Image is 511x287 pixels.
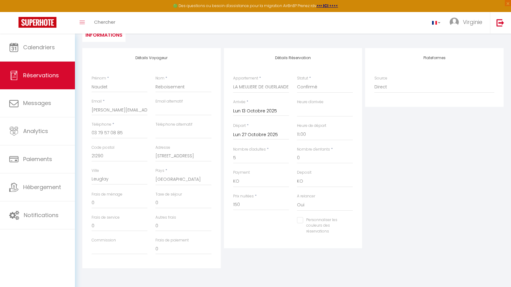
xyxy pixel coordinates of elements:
[316,3,338,8] a: >>> ICI <<<<
[497,19,504,26] img: logout
[233,193,254,199] label: Prix nuitées
[92,192,122,197] label: Frais de ménage
[297,75,308,81] label: Statut
[233,170,250,176] label: Payment
[233,75,258,81] label: Appartement
[155,192,182,197] label: Taxe de séjour
[233,56,353,60] h4: Détails Réservation
[450,18,459,27] img: ...
[233,99,245,105] label: Arrivée
[92,145,114,151] label: Code postal
[233,123,246,129] label: Départ
[94,19,115,25] span: Chercher
[445,12,490,34] a: ... Virginie
[92,56,212,60] h4: Détails Voyageur
[23,183,61,191] span: Hébergement
[23,71,59,79] span: Réservations
[24,211,59,219] span: Notifications
[374,56,494,60] h4: Plateformes
[233,147,266,152] label: Nombre d'adultes
[92,122,111,127] label: Téléphone
[297,170,311,176] label: Deposit
[89,12,120,34] a: Chercher
[23,43,55,51] span: Calendriers
[92,99,102,104] label: Email
[374,75,387,81] label: Source
[297,193,315,199] label: A relancer
[19,17,56,28] img: Super Booking
[297,123,326,129] label: Heure de départ
[297,99,323,105] label: Heure d'arrivée
[463,18,482,26] span: Virginie
[155,75,164,81] label: Nom
[297,147,330,152] label: Nombre d'enfants
[23,127,48,135] span: Analytics
[23,155,52,163] span: Paiements
[155,168,164,174] label: Pays
[92,237,116,243] label: Commission
[92,75,106,81] label: Prénom
[155,215,176,220] label: Autres frais
[155,122,192,127] label: Téléphone alternatif
[155,99,183,104] label: Email alternatif
[155,145,170,151] label: Adresse
[82,27,126,42] li: Informations
[303,217,345,235] label: Personnaliser les couleurs des réservations
[92,215,120,220] label: Frais de service
[92,168,99,174] label: Ville
[155,237,189,243] label: Frais de paiement
[23,99,51,107] span: Messages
